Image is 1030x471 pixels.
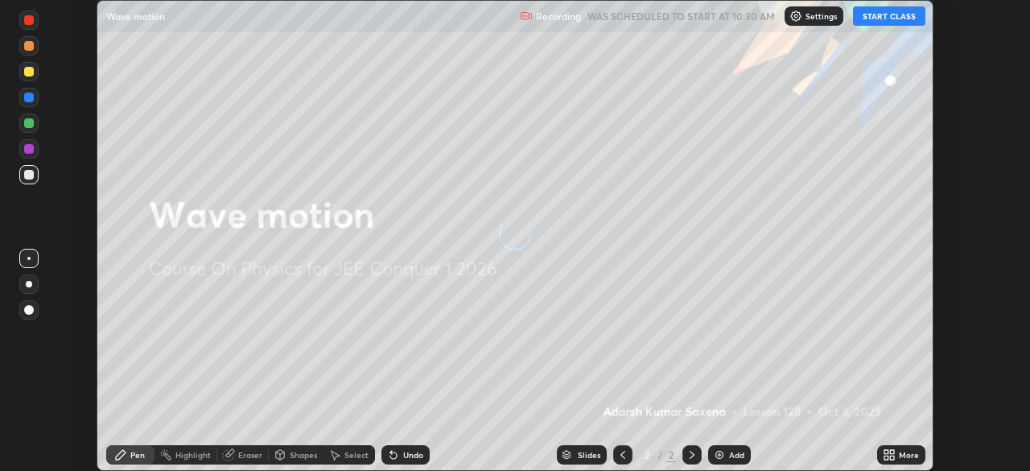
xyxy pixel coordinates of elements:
div: / [658,450,663,460]
div: Shapes [290,451,317,459]
div: Add [729,451,744,459]
div: Slides [578,451,600,459]
img: add-slide-button [713,448,726,461]
div: Highlight [175,451,211,459]
p: Settings [805,12,837,20]
div: More [899,451,919,459]
h5: WAS SCHEDULED TO START AT 10:30 AM [587,9,775,23]
div: Eraser [238,451,262,459]
div: Undo [403,451,423,459]
img: class-settings-icons [789,10,802,23]
p: Wave motion [106,10,165,23]
div: Pen [130,451,145,459]
div: 2 [666,448,676,462]
div: Select [344,451,369,459]
div: 2 [639,450,655,460]
p: Recording [536,10,581,23]
img: recording.375f2c34.svg [520,10,533,23]
button: START CLASS [853,6,925,26]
